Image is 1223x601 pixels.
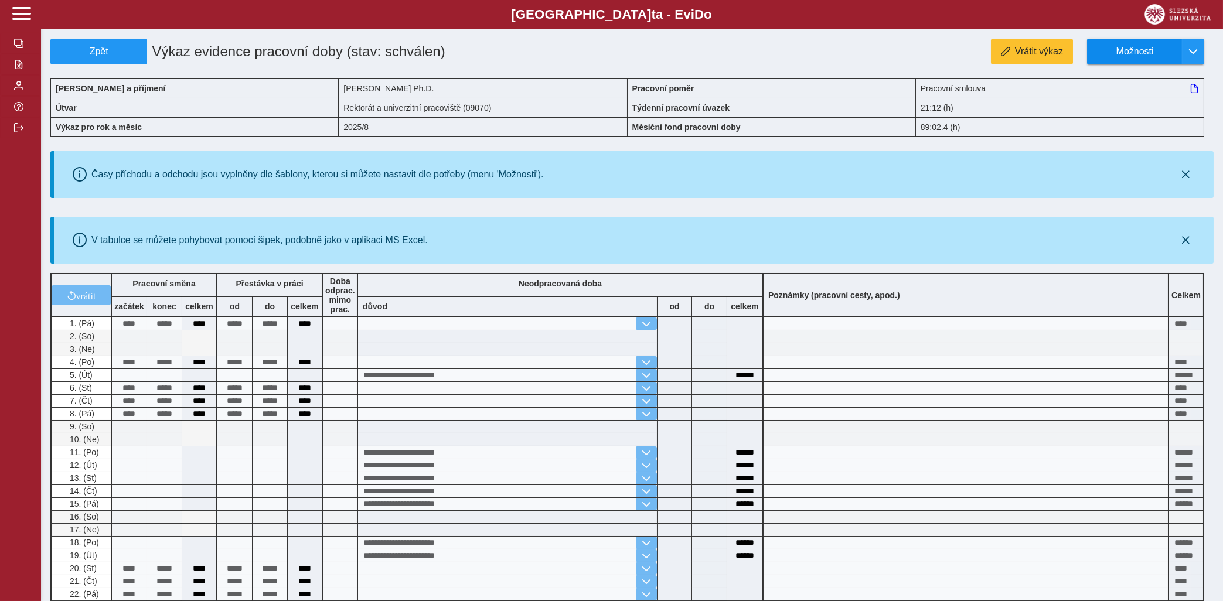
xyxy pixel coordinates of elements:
span: 4. (Po) [67,357,94,367]
b: důvod [363,302,387,311]
span: 13. (St) [67,473,97,483]
span: 1. (Pá) [67,319,94,328]
span: t [651,7,655,22]
b: od [658,302,691,311]
span: 7. (Čt) [67,396,93,405]
span: 17. (Ne) [67,525,100,534]
span: 22. (Pá) [67,589,99,599]
span: 5. (Út) [67,370,93,380]
span: o [704,7,712,22]
h1: Výkaz evidence pracovní doby (stav: schválen) [147,39,535,64]
span: 10. (Ne) [67,435,100,444]
b: Neodpracovaná doba [519,279,602,288]
b: celkem [727,302,762,311]
b: Měsíční fond pracovní doby [632,122,741,132]
div: Časy příchodu a odchodu jsou vyplněny dle šablony, kterou si můžete nastavit dle potřeby (menu 'M... [91,169,544,180]
span: 18. (Po) [67,538,99,547]
span: 15. (Pá) [67,499,99,508]
span: 14. (Čt) [67,486,97,496]
b: konec [147,302,182,311]
b: celkem [288,302,322,311]
span: 19. (Út) [67,551,97,560]
span: 12. (Út) [67,460,97,470]
b: Pracovní směna [132,279,195,288]
span: 8. (Pá) [67,409,94,418]
span: Zpět [56,46,142,57]
div: [PERSON_NAME] Ph.D. [339,78,627,98]
b: [PERSON_NAME] a příjmení [56,84,165,93]
span: vrátit [76,291,96,300]
span: 16. (So) [67,512,99,521]
b: Pracovní poměr [632,84,694,93]
button: Možnosti [1087,39,1182,64]
b: do [692,302,727,311]
span: 3. (Ne) [67,344,95,354]
img: logo_web_su.png [1144,4,1211,25]
b: Celkem [1171,291,1201,300]
b: Přestávka v práci [236,279,303,288]
span: Možnosti [1097,46,1173,57]
div: V tabulce se můžete pohybovat pomocí šipek, podobně jako v aplikaci MS Excel. [91,235,428,245]
b: od [217,302,252,311]
span: 20. (St) [67,564,97,573]
b: Poznámky (pracovní cesty, apod.) [764,291,905,300]
span: D [694,7,704,22]
b: Doba odprac. mimo prac. [325,276,355,314]
div: 89:02.4 (h) [916,117,1204,137]
span: 2. (So) [67,332,94,341]
span: 11. (Po) [67,448,99,457]
b: Útvar [56,103,77,112]
span: Vrátit výkaz [1015,46,1063,57]
button: vrátit [52,285,111,305]
b: začátek [112,302,147,311]
b: Týdenní pracovní úvazek [632,103,730,112]
button: Zpět [50,39,147,64]
div: Pracovní smlouva [916,78,1204,98]
b: do [253,302,287,311]
span: 6. (St) [67,383,92,392]
div: 2025/8 [339,117,627,137]
span: 9. (So) [67,422,94,431]
b: [GEOGRAPHIC_DATA] a - Evi [35,7,1188,22]
button: Vrátit výkaz [991,39,1073,64]
b: Výkaz pro rok a měsíc [56,122,142,132]
div: Rektorát a univerzitní pracoviště (09070) [339,98,627,117]
div: 21:12 (h) [916,98,1204,117]
b: celkem [182,302,216,311]
span: 21. (Čt) [67,576,97,586]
